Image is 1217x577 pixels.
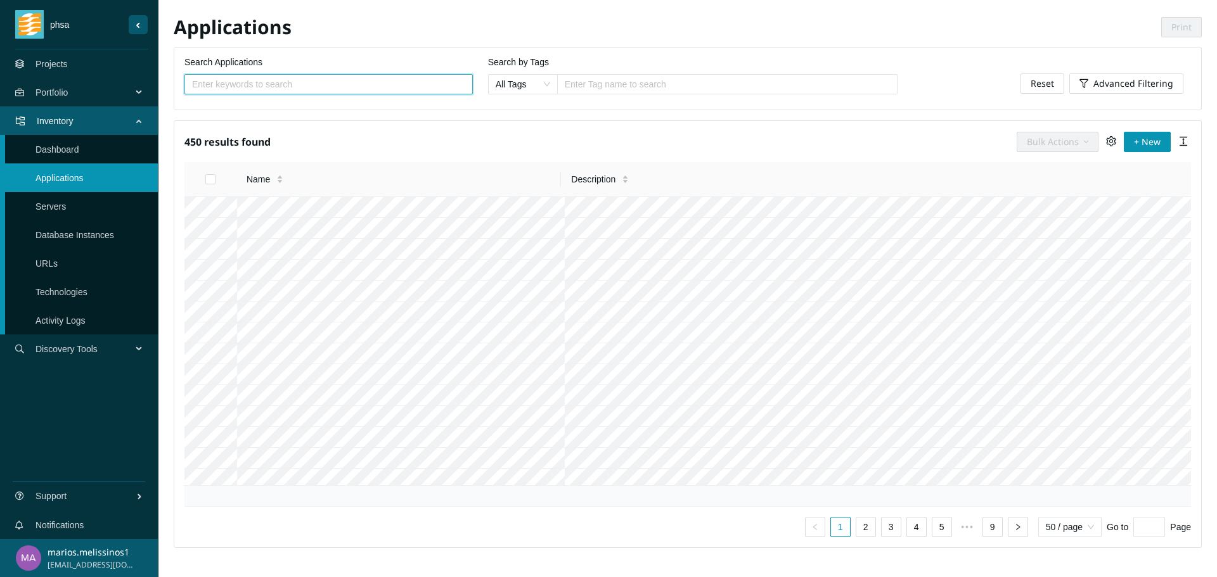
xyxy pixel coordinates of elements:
[1038,517,1102,537] div: Page Size
[856,517,875,536] a: 2
[35,230,114,240] a: Database Instances
[236,162,561,197] th: Name
[983,517,1002,536] a: 9
[35,330,137,368] span: Discovery Tools
[35,173,84,183] a: Applications
[1124,132,1171,152] button: + New
[982,517,1003,537] li: 9
[35,201,66,212] a: Servers
[957,517,977,537] span: •••
[18,10,41,39] img: tidal_logo.png
[44,18,129,32] span: phsa
[48,545,136,559] p: marios.melissinos1
[35,59,68,69] a: Projects
[906,517,927,537] li: 4
[561,162,1182,197] th: Description
[35,520,84,530] a: Notifications
[1008,517,1028,537] li: Next Page
[1046,517,1094,536] span: 50 / page
[1021,73,1064,94] button: Reset
[1017,132,1098,152] button: Bulk Actions
[496,75,550,94] span: All Tags
[831,517,850,536] a: 1
[932,517,952,537] li: 5
[35,144,79,155] a: Dashboard
[811,523,819,531] span: left
[1133,517,1165,537] input: Page
[957,517,977,537] li: Next 5 Pages
[184,131,271,152] h5: 450 results found
[35,73,137,111] span: Portfolio
[1107,517,1191,537] div: Go to Page
[1106,136,1116,146] span: setting
[1069,73,1183,94] button: Advanced Filtering
[1031,77,1054,91] span: Reset
[1014,523,1022,531] span: right
[184,55,262,69] label: Search Applications
[1093,77,1173,91] span: Advanced Filtering
[907,517,926,536] a: 4
[48,559,136,571] span: [EMAIL_ADDRESS][DOMAIN_NAME]
[35,477,136,515] span: Support
[247,172,270,186] span: Name
[1008,517,1028,537] button: right
[805,517,825,537] li: Previous Page
[856,517,876,537] li: 2
[1134,135,1161,149] span: + New
[805,517,825,537] button: left
[488,55,549,69] label: Search by Tags
[571,172,615,186] span: Description
[37,102,137,140] span: Inventory
[35,315,86,326] a: Activity Logs
[35,287,87,297] a: Technologies
[35,258,58,269] a: URLs
[830,517,851,537] li: 1
[932,517,951,536] a: 5
[174,15,688,41] h2: Applications
[192,77,455,91] input: Search Applications
[1178,136,1188,146] span: column-height
[16,545,41,571] img: a3d67b385bee5ffa28dfccf7dba1ec9e
[882,517,901,536] a: 3
[1161,17,1202,37] button: Print
[881,517,901,537] li: 3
